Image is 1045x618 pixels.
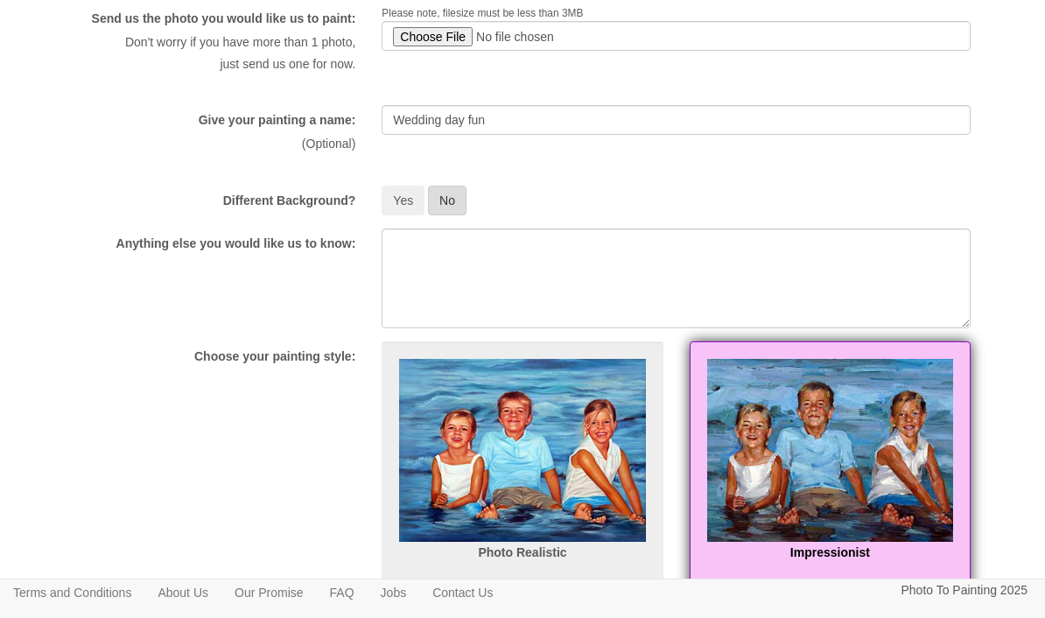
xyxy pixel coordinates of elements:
[74,133,355,155] p: (Optional)
[74,32,355,74] p: Don't worry if you have more than 1 photo, just send us one for now.
[707,359,953,542] img: Impressionist
[317,579,368,606] a: FAQ
[144,579,221,606] a: About Us
[221,579,317,606] a: Our Promise
[199,111,356,129] label: Give your painting a name:
[707,542,953,564] p: Impressionist
[399,542,645,564] p: Photo Realistic
[382,7,583,19] span: Please note, filesize must be less than 3MB
[223,192,356,209] label: Different Background?
[382,186,424,215] button: Yes
[399,359,645,542] img: Realism
[901,579,1027,601] p: Photo To Painting 2025
[194,348,355,365] label: Choose your painting style:
[92,10,356,27] label: Send us the photo you would like us to paint:
[116,235,356,252] label: Anything else you would like us to know:
[419,579,506,606] a: Contact Us
[368,579,420,606] a: Jobs
[428,186,466,215] button: No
